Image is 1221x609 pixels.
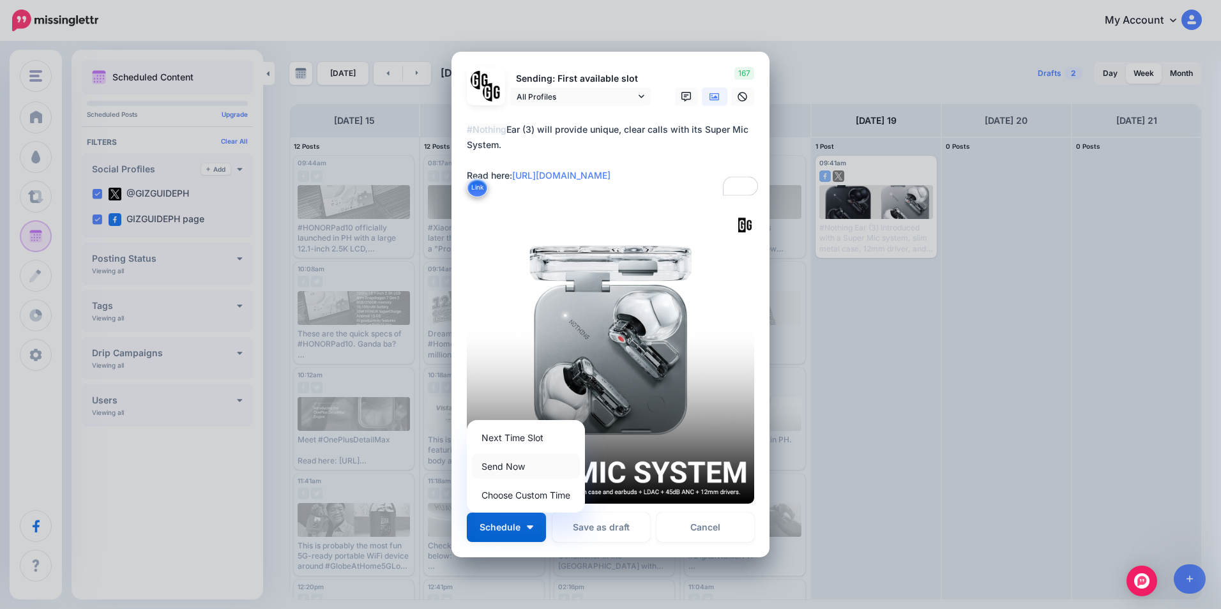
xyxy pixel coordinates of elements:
span: 167 [734,67,754,80]
button: Schedule [467,513,546,542]
button: Link [467,178,488,197]
mark: #Nothing [467,124,506,135]
a: Next Time Slot [472,425,580,450]
a: Cancel [656,513,754,542]
span: Schedule [480,523,520,532]
img: 353459792_649996473822713_4483302954317148903_n-bsa138318.png [471,71,489,89]
a: Choose Custom Time [472,483,580,507]
a: Send Now [472,454,580,479]
button: Save as draft [552,513,650,542]
a: All Profiles [510,87,651,106]
div: Open Intercom Messenger [1126,566,1157,596]
div: Ear (3) will provide unique, clear calls with its Super Mic System. Read here: [467,122,761,199]
div: Schedule [467,420,585,513]
img: arrow-down-white.png [527,525,533,529]
img: JT5sWCfR-79925.png [483,83,501,101]
img: TOPLY3FBLODPAG6A82HYMTOOUSNRAI51.png [467,216,754,504]
span: All Profiles [517,90,635,103]
textarea: To enrich screen reader interactions, please activate Accessibility in Grammarly extension settings [467,122,761,199]
p: Sending: First available slot [510,71,651,86]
